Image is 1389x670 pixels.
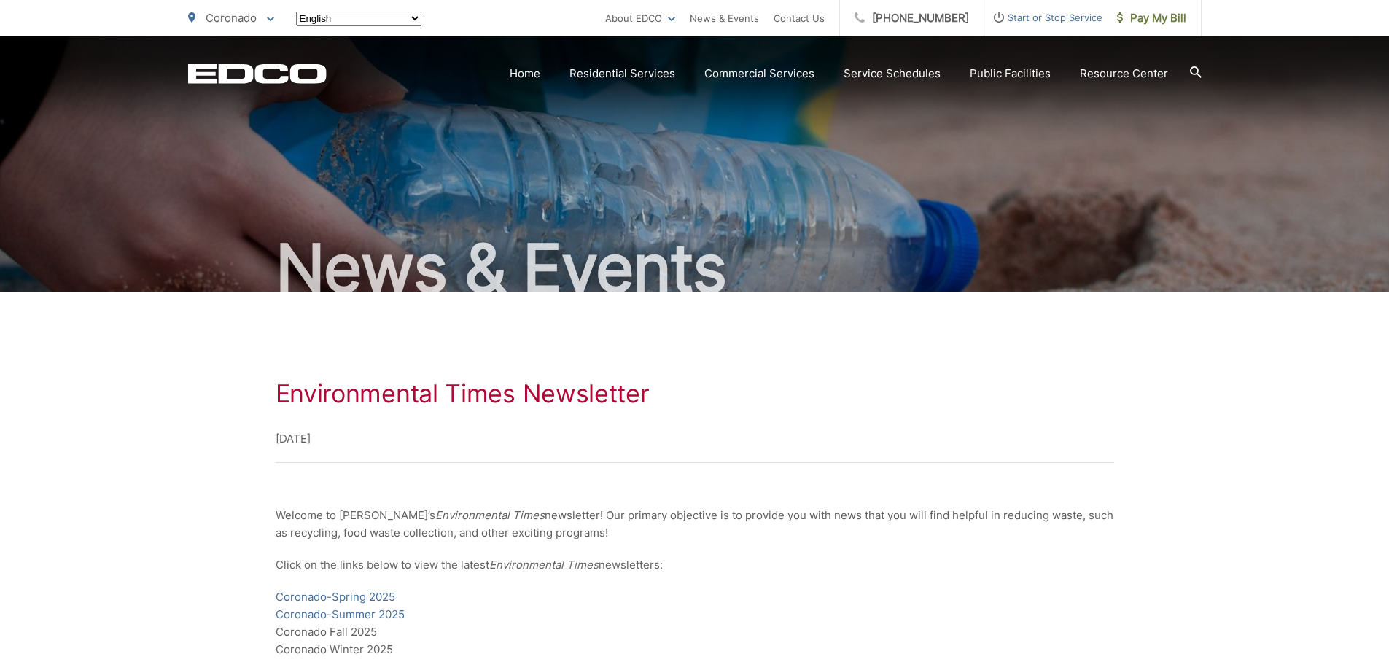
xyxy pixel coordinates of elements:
[489,558,599,572] em: Environmental Times
[970,65,1051,82] a: Public Facilities
[276,606,405,623] a: Coronado-Summer 2025
[1117,9,1186,27] span: Pay My Bill
[569,65,675,82] a: Residential Services
[1080,65,1168,82] a: Resource Center
[276,588,1114,658] p: Coronado Fall 2025 Coronado Winter 2025
[605,9,675,27] a: About EDCO
[276,556,1114,574] p: Click on the links below to view the latest newsletters:
[435,508,545,522] em: Environmental Times
[276,507,1114,542] p: Welcome to [PERSON_NAME]’s newsletter! Our primary objective is to provide you with news that you...
[206,11,257,25] span: Coronado
[276,588,395,606] a: Coronado-Spring 2025
[774,9,825,27] a: Contact Us
[690,9,759,27] a: News & Events
[276,430,1114,448] p: [DATE]
[844,65,941,82] a: Service Schedules
[276,379,1114,408] h1: Environmental Times Newsletter
[296,12,421,26] select: Select a language
[510,65,540,82] a: Home
[188,63,327,84] a: EDCD logo. Return to the homepage.
[188,232,1202,305] h2: News & Events
[704,65,814,82] a: Commercial Services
